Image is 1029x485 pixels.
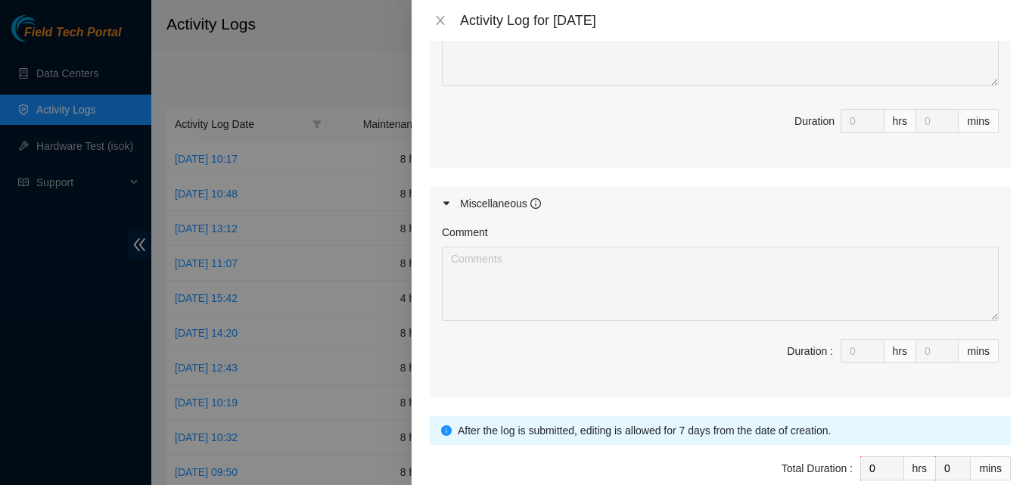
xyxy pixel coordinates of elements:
[458,422,999,439] div: After the log is submitted, editing is allowed for 7 days from the date of creation.
[442,199,451,208] span: caret-right
[460,12,1011,29] div: Activity Log for [DATE]
[904,456,936,480] div: hrs
[430,186,1011,221] div: Miscellaneous info-circle
[434,14,446,26] span: close
[782,460,853,477] div: Total Duration :
[460,195,541,212] div: Miscellaneous
[884,109,916,133] div: hrs
[959,109,999,133] div: mins
[971,456,1011,480] div: mins
[441,425,452,436] span: info-circle
[442,224,488,241] label: Comment
[794,113,835,129] div: Duration
[430,14,451,28] button: Close
[442,12,999,86] textarea: Comment
[884,339,916,363] div: hrs
[442,247,999,321] textarea: Comment
[530,198,541,209] span: info-circle
[787,343,833,359] div: Duration :
[959,339,999,363] div: mins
